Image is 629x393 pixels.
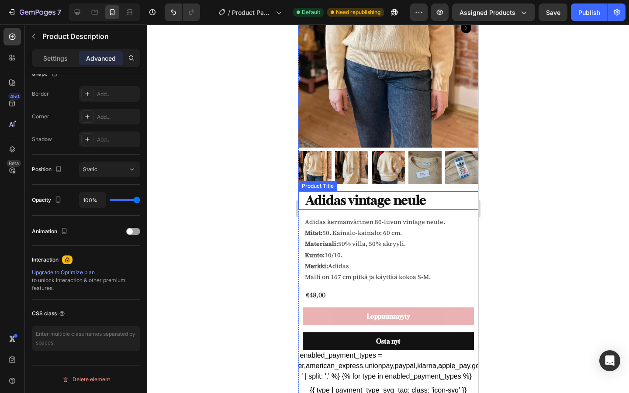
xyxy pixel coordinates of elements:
[7,265,173,276] div: €48,00
[79,162,140,177] button: Static
[599,350,620,371] div: Open Intercom Messenger
[32,113,49,121] div: Corner
[7,237,30,246] strong: Merkki:
[32,256,59,264] div: Interaction
[7,167,173,185] h1: Adidas vintage neule
[43,54,68,63] p: Settings
[7,226,26,235] strong: Kunto:
[578,8,600,17] div: Publish
[79,192,106,208] input: Auto
[571,3,608,21] button: Publish
[3,3,65,21] button: 7
[62,374,110,385] div: Delete element
[32,164,64,176] div: Position
[302,8,320,16] span: Default
[7,160,21,167] div: Beta
[32,194,63,206] div: Opacity
[546,9,560,16] span: Save
[7,226,44,235] p: 10/10.
[7,215,107,224] p: 50% villa, 50% akryyli.
[460,8,515,17] span: Assigned Products
[4,283,176,301] button: Loppuunmyyty
[7,193,147,202] p: Adidas kermanvärinen 80-luvun vintage neule.
[8,93,21,100] div: 450
[32,226,69,238] div: Animation
[32,372,140,386] button: Delete element
[336,8,380,16] span: Need republishing
[32,135,52,143] div: Shadow
[97,90,138,98] div: Add...
[228,8,230,17] span: /
[2,158,37,165] div: Product Title
[452,3,535,21] button: Assigned Products
[7,215,40,224] strong: Materiaali:
[32,269,140,292] div: to unlock Interaction & other premium features.
[165,3,200,21] div: Undo/Redo
[7,204,24,213] strong: Mitat:
[97,113,138,121] div: Add...
[298,24,478,393] iframe: Design area
[7,248,132,257] p: Malli on 167 cm pitkä ja käyttää kokoa S-M.
[7,204,104,213] p: 50. Kainalo-kainalo: 60 cm.
[69,286,111,297] div: Loppuunmyyty
[57,7,61,17] p: 7
[539,3,567,21] button: Save
[86,54,116,63] p: Advanced
[12,361,169,371] li: {{ type | payment_type_svg_tag: class: 'icon-svg' }}
[97,136,138,144] div: Add...
[32,310,66,317] div: CSS class
[4,308,176,326] button: <strong>Osta nyt</strong>
[232,8,272,17] span: Product Page - [DATE] 22:35:43
[83,166,97,172] span: Static
[32,90,49,98] div: Border
[78,311,102,322] strong: Osta nyt
[42,31,137,41] p: Product Description
[7,237,51,246] p: Adidas
[32,269,140,276] div: Upgrade to Optimize plan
